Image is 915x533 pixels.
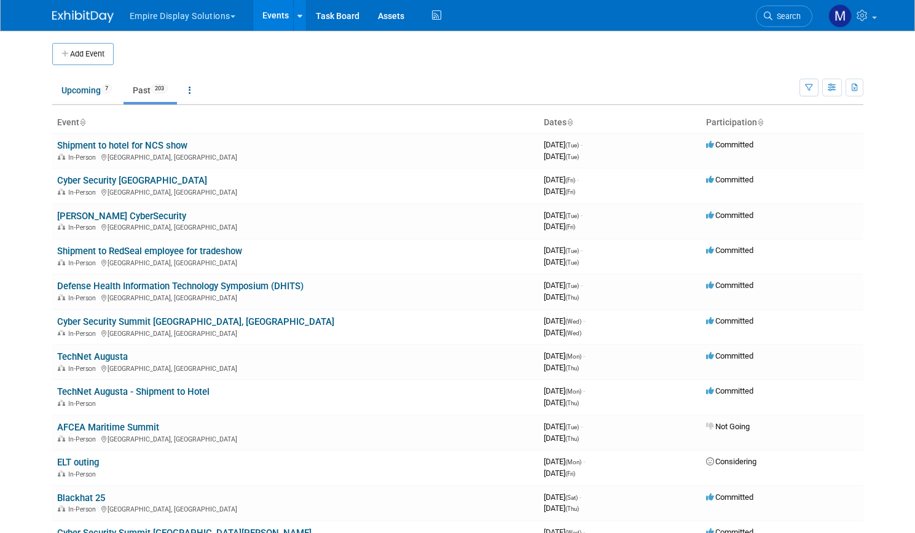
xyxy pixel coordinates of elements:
[58,294,65,300] img: In-Person Event
[706,316,753,325] span: Committed
[706,246,753,255] span: Committed
[57,434,534,443] div: [GEOGRAPHIC_DATA], [GEOGRAPHIC_DATA]
[565,259,579,266] span: (Tue)
[57,222,534,231] div: [GEOGRAPHIC_DATA], [GEOGRAPHIC_DATA]
[583,316,585,325] span: -
[57,140,187,151] a: Shipment to hotel for NCS show
[544,152,579,161] span: [DATE]
[756,6,812,27] a: Search
[544,222,575,231] span: [DATE]
[68,400,100,408] span: In-Person
[565,388,581,395] span: (Mon)
[544,398,579,407] span: [DATE]
[124,79,177,102] a: Past203
[57,363,534,373] div: [GEOGRAPHIC_DATA], [GEOGRAPHIC_DATA]
[151,84,168,93] span: 203
[544,257,579,266] span: [DATE]
[57,187,534,196] div: [GEOGRAPHIC_DATA], [GEOGRAPHIC_DATA]
[565,318,581,325] span: (Wed)
[565,365,579,372] span: (Thu)
[565,282,579,289] span: (Tue)
[52,10,114,23] img: ExhibitDay
[581,140,583,149] span: -
[706,422,750,431] span: Not Going
[583,457,585,466] span: -
[706,351,753,360] span: Committed
[68,294,100,302] span: In-Person
[57,386,210,397] a: TechNet Augusta - Shipment to Hotel
[544,351,585,360] span: [DATE]
[544,386,585,395] span: [DATE]
[706,175,753,184] span: Committed
[565,505,579,512] span: (Thu)
[68,259,100,267] span: In-Person
[58,435,65,442] img: In-Person Event
[565,247,579,254] span: (Tue)
[583,386,585,395] span: -
[565,212,579,219] span: (Tue)
[706,386,753,395] span: Committed
[57,175,207,186] a: Cyber Security [GEOGRAPHIC_DATA]
[57,257,534,267] div: [GEOGRAPHIC_DATA], [GEOGRAPHIC_DATA]
[565,177,575,184] span: (Fri)
[544,140,583,149] span: [DATE]
[68,470,100,478] span: In-Person
[544,328,581,337] span: [DATE]
[581,246,583,255] span: -
[57,211,186,222] a: [PERSON_NAME] CyberSecurity
[57,504,534,513] div: [GEOGRAPHIC_DATA], [GEOGRAPHIC_DATA]
[706,457,756,466] span: Considering
[579,492,581,502] span: -
[565,400,579,407] span: (Thu)
[544,281,583,290] span: [DATE]
[57,457,99,468] a: ELT outing
[52,43,114,65] button: Add Event
[544,363,579,372] span: [DATE]
[57,316,334,327] a: Cyber Security Summit [GEOGRAPHIC_DATA], [GEOGRAPHIC_DATA]
[772,12,801,21] span: Search
[539,112,701,133] th: Dates
[565,494,578,501] span: (Sat)
[701,112,863,133] th: Participation
[57,292,534,302] div: [GEOGRAPHIC_DATA], [GEOGRAPHIC_DATA]
[68,189,100,196] span: In-Person
[544,175,579,184] span: [DATE]
[544,211,583,220] span: [DATE]
[58,259,65,265] img: In-Person Event
[68,154,100,161] span: In-Person
[757,117,763,127] a: Sort by Participation Type
[58,400,65,406] img: In-Person Event
[544,457,585,466] span: [DATE]
[565,330,581,337] span: (Wed)
[544,422,583,431] span: [DATE]
[565,470,575,477] span: (Fri)
[544,292,579,302] span: [DATE]
[58,470,65,477] img: In-Person Event
[57,328,534,338] div: [GEOGRAPHIC_DATA], [GEOGRAPHIC_DATA]
[101,84,112,93] span: 7
[68,505,100,513] span: In-Person
[57,422,159,433] a: AFCEA Maritime Summit
[68,365,100,373] span: In-Person
[57,281,304,292] a: Defense Health Information Technology Symposium (DHITS)
[58,365,65,371] img: In-Person Event
[565,294,579,301] span: (Thu)
[581,211,583,220] span: -
[565,189,575,195] span: (Fri)
[58,189,65,195] img: In-Person Event
[577,175,579,184] span: -
[544,246,583,255] span: [DATE]
[58,224,65,230] img: In-Person Event
[57,351,128,362] a: TechNet Augusta
[581,422,583,431] span: -
[544,316,585,325] span: [DATE]
[544,187,575,196] span: [DATE]
[565,154,579,160] span: (Tue)
[79,117,85,127] a: Sort by Event Name
[58,330,65,336] img: In-Person Event
[544,492,581,502] span: [DATE]
[544,504,579,513] span: [DATE]
[544,434,579,443] span: [DATE]
[706,492,753,502] span: Committed
[57,492,105,504] a: Blackhat 25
